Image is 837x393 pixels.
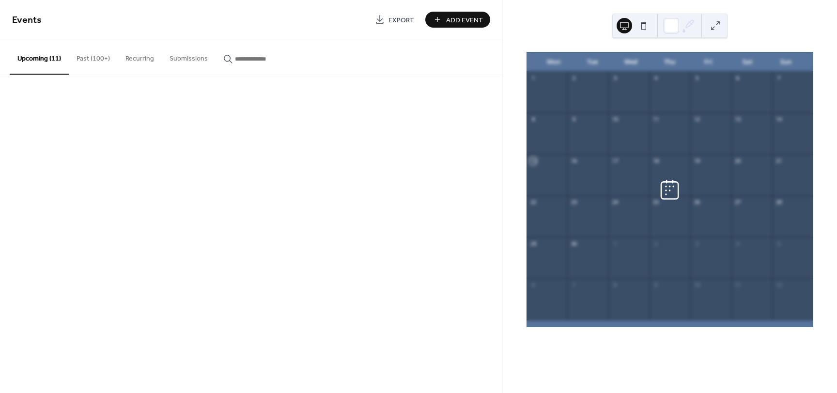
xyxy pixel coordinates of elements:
[529,75,537,82] div: 1
[368,12,421,28] a: Export
[529,240,537,247] div: 29
[734,157,742,164] div: 20
[734,199,742,206] div: 27
[652,75,660,82] div: 4
[529,157,537,164] div: 15
[162,39,216,74] button: Submissions
[775,199,782,206] div: 28
[529,199,537,206] div: 22
[734,116,742,123] div: 13
[425,12,490,28] button: Add Event
[734,281,742,288] div: 11
[775,281,782,288] div: 12
[10,39,69,75] button: Upcoming (11)
[689,52,728,72] div: Fri
[611,281,619,288] div: 8
[611,199,619,206] div: 24
[118,39,162,74] button: Recurring
[570,281,577,288] div: 7
[767,52,806,72] div: Sun
[775,116,782,123] div: 14
[652,116,660,123] div: 11
[693,240,700,247] div: 3
[652,199,660,206] div: 25
[570,240,577,247] div: 30
[612,52,651,72] div: Wed
[652,240,660,247] div: 2
[775,157,782,164] div: 21
[775,75,782,82] div: 7
[693,157,700,164] div: 19
[611,157,619,164] div: 17
[728,52,767,72] div: Sat
[734,240,742,247] div: 4
[734,75,742,82] div: 6
[611,240,619,247] div: 1
[570,75,577,82] div: 2
[573,52,612,72] div: Tue
[529,116,537,123] div: 8
[693,75,700,82] div: 5
[693,116,700,123] div: 12
[611,75,619,82] div: 3
[775,240,782,247] div: 5
[69,39,118,74] button: Past (100+)
[446,15,483,25] span: Add Event
[570,116,577,123] div: 9
[693,281,700,288] div: 10
[570,157,577,164] div: 16
[652,157,660,164] div: 18
[388,15,414,25] span: Export
[611,116,619,123] div: 10
[529,281,537,288] div: 6
[652,281,660,288] div: 9
[534,52,573,72] div: Mon
[12,11,42,30] span: Events
[693,199,700,206] div: 26
[651,52,689,72] div: Thu
[570,199,577,206] div: 23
